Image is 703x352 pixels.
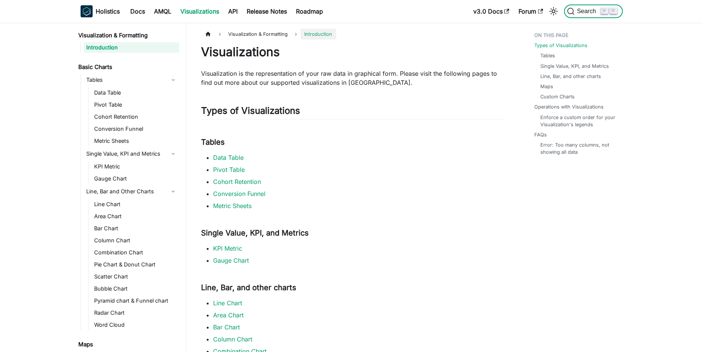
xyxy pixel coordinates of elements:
[213,323,240,331] a: Bar Chart
[92,136,179,146] a: Metric Sheets
[92,223,179,234] a: Bar Chart
[213,311,244,319] a: Area Chart
[534,103,604,110] a: Operations with Visualizations
[601,8,608,14] kbd: ⌘
[92,199,179,210] a: Line Chart
[213,299,242,307] a: Line Chart
[92,161,179,172] a: KPI Metric
[540,114,615,128] a: Enforce a custom order for your Visualization's legends
[201,29,215,40] a: Home page
[540,73,601,80] a: Line, Bar, and other charts
[514,5,547,17] a: Forum
[213,154,244,161] a: Data Table
[92,124,179,134] a: Conversion Funnel
[201,138,504,147] h3: Tables
[92,87,179,98] a: Data Table
[92,247,179,258] a: Combination Chart
[610,8,617,14] kbd: K
[92,173,179,184] a: Gauge Chart
[213,190,265,197] a: Conversion Funnel
[92,235,179,246] a: Column Chart
[213,178,261,185] a: Cohort Retention
[96,7,120,16] b: Holistics
[540,93,575,100] a: Custom Charts
[92,308,179,318] a: Radar Chart
[92,99,179,110] a: Pivot Table
[92,295,179,306] a: Pyramid chart & Funnel chart
[201,44,504,60] h1: Visualizations
[213,257,249,264] a: Gauge Chart
[201,29,504,40] nav: Breadcrumbs
[540,83,553,90] a: Maps
[92,211,179,222] a: Area Chart
[540,52,555,59] a: Tables
[242,5,291,17] a: Release Notes
[84,42,179,53] a: Introduction
[126,5,149,17] a: Docs
[224,5,242,17] a: API
[201,69,504,87] p: Visualization is the representation of your raw data in graphical form. Please visit the followin...
[547,5,560,17] button: Switch between dark and light mode (currently light mode)
[92,320,179,330] a: Word Cloud
[92,259,179,270] a: Pie Chart & Donut Chart
[564,5,622,18] button: Search (Command+K)
[201,283,504,292] h3: Line, Bar, and other charts
[84,74,179,86] a: Tables
[176,5,224,17] a: Visualizations
[76,339,179,350] a: Maps
[224,29,291,40] span: Visualization & Formatting
[92,283,179,294] a: Bubble Chart
[300,29,336,40] span: Introduction
[575,8,601,15] span: Search
[73,23,186,352] nav: Docs sidebar
[201,228,504,238] h3: Single Value, KPI, and Metrics
[540,63,609,70] a: Single Value, KPI, and Metrics
[84,148,179,160] a: Single Value, KPI and Metrics
[213,202,252,210] a: Metric Sheets
[81,5,93,17] img: Holistics
[534,131,547,138] a: FAQs
[149,5,176,17] a: AMQL
[213,245,242,252] a: KPI Metric
[84,185,179,197] a: Line, Bar and Other Charts
[92,112,179,122] a: Cohort Retention
[213,166,245,173] a: Pivot Table
[76,62,179,72] a: Basic Charts
[201,105,504,119] h2: Types of Visualizations
[76,30,179,41] a: Visualization & Formatting
[534,42,587,49] a: Types of Visualizations
[81,5,120,17] a: HolisticsHolistics
[540,141,615,156] a: Error: Too many columns, not showing all data
[213,335,252,343] a: Column Chart
[291,5,328,17] a: Roadmap
[92,271,179,282] a: Scatter Chart
[469,5,514,17] a: v3.0 Docs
